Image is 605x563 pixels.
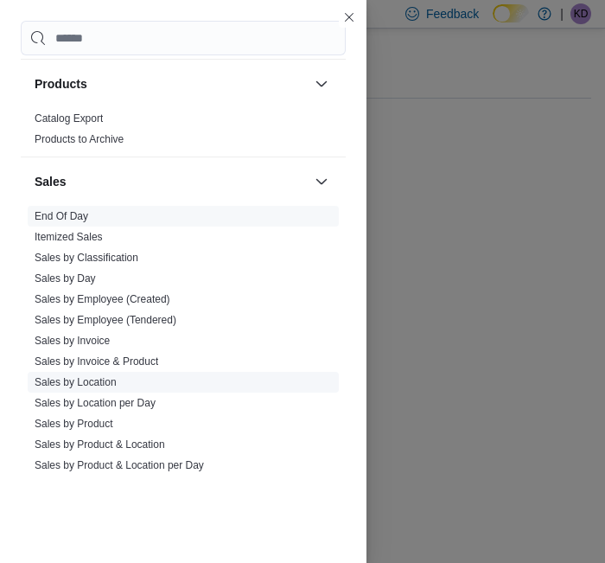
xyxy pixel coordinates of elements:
button: Sales [35,173,308,190]
button: Products [35,75,308,93]
a: Sales by Employee (Created) [35,293,170,305]
span: Sales by Product [35,417,113,431]
a: Sales by Product [35,418,113,430]
span: Sales by Employee (Tendered) [35,313,176,327]
span: Products to Archive [35,132,124,146]
span: Sales by Location [35,375,117,389]
h3: Sales [35,173,67,190]
a: Sales by Product & Location [35,438,165,451]
a: Products to Archive [35,133,124,145]
span: Catalog Export [35,112,103,125]
a: Sales by Invoice & Product [35,355,158,368]
span: Sales by Employee (Created) [35,292,170,306]
a: Catalog Export [35,112,103,125]
span: End Of Day [35,209,88,223]
span: Sales by Product & Location per Day [35,458,204,472]
div: Products [21,108,346,157]
a: Itemized Sales [35,231,103,243]
a: Sales by Classification [35,252,138,264]
a: Sales by Location [35,376,117,388]
button: Close this dialog [339,7,360,28]
span: Itemized Sales [35,230,103,244]
a: Sales by Day [35,272,96,285]
a: Sales by Product & Location per Day [35,459,204,471]
a: End Of Day [35,210,88,222]
button: Products [311,74,332,94]
div: Sales [21,206,346,503]
span: Sales by Product & Location [35,438,165,451]
button: Sales [311,171,332,192]
span: Sales by Day [35,272,96,285]
h3: Products [35,75,87,93]
a: Sales by Employee (Tendered) [35,314,176,326]
span: Sales by Invoice & Product [35,355,158,368]
a: Sales by Invoice [35,335,110,347]
a: Sales by Location per Day [35,397,156,409]
span: Sales by Location per Day [35,396,156,410]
